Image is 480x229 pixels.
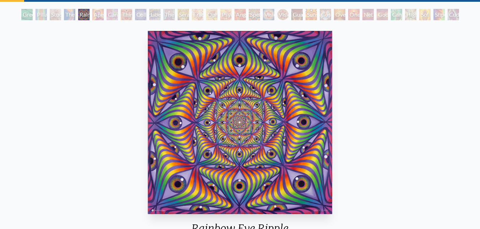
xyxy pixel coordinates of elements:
div: Net of Being [362,9,374,20]
div: Collective Vision [135,9,146,20]
div: Third Eye Tears of Joy [121,9,132,20]
div: Fractal Eyes [192,9,203,20]
div: The Seer [163,9,175,20]
div: Liberation Through Seeing [149,9,161,20]
div: Pillar of Awareness [36,9,47,20]
div: Cannafist [391,9,402,20]
div: Spectral Lotus [249,9,260,20]
div: Vision [PERSON_NAME] [277,9,288,20]
div: Ophanic Eyelash [206,9,217,20]
div: Aperture [92,9,104,20]
div: Cosmic Elf [320,9,331,20]
div: Sol Invictus [419,9,431,20]
div: Green Hand [21,9,33,20]
div: Vision Crystal [263,9,274,20]
div: Psychomicrograph of a Fractal Paisley Cherub Feather Tip [220,9,232,20]
div: Study for the Great Turn [50,9,61,20]
div: Oversoul [334,9,345,20]
div: Seraphic Transport Docking on the Third Eye [178,9,189,20]
div: One [348,9,360,20]
div: Rainbow Eye Ripple [78,9,90,20]
img: Rainbow-Eye-Ripple-2019-Alex-Grey-Allyson-Grey-watermarked.jpeg [148,31,332,214]
div: Guardian of Infinite Vision [291,9,303,20]
div: Higher Vision [405,9,416,20]
div: Shpongled [433,9,445,20]
div: The Torch [64,9,75,20]
div: Cannabis Sutra [107,9,118,20]
div: Cuddle [448,9,459,20]
div: Angel Skin [234,9,246,20]
div: Godself [377,9,388,20]
div: Sunyata [306,9,317,20]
